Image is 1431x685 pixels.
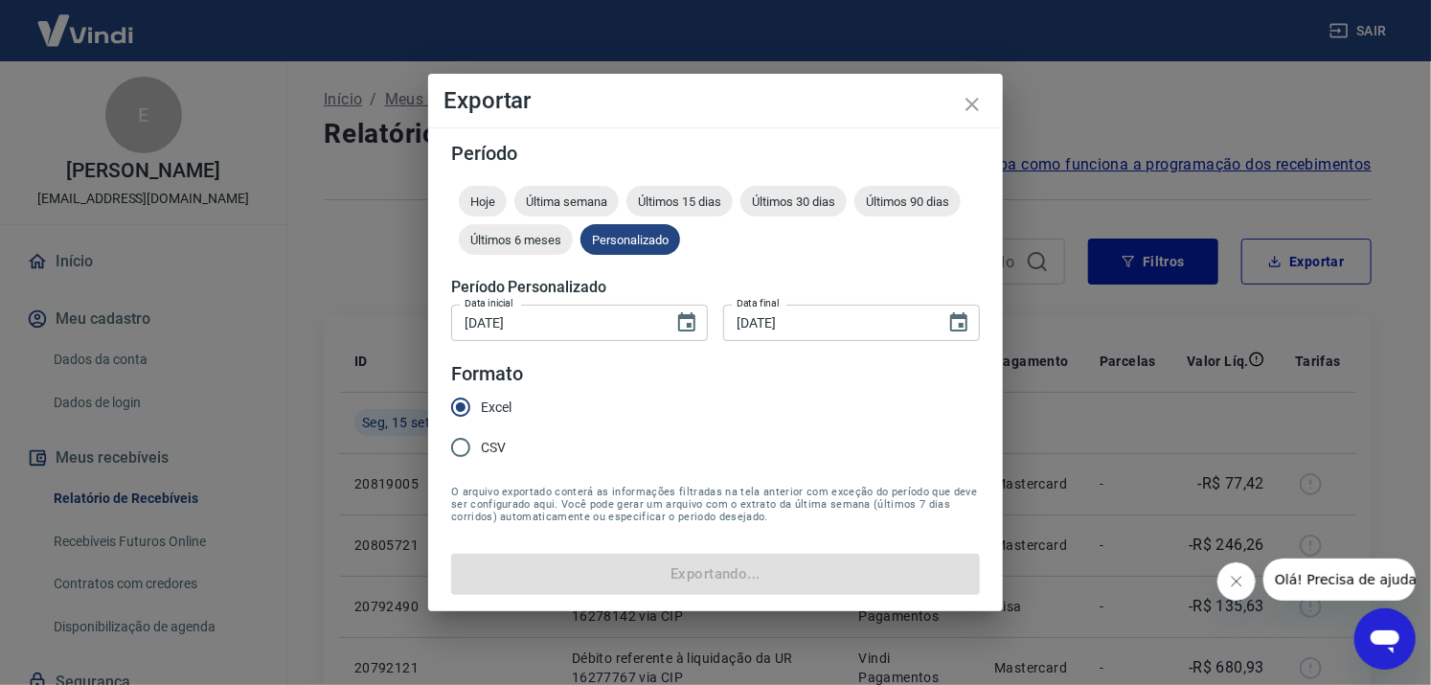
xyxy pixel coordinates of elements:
[459,233,573,247] span: Últimos 6 meses
[854,194,961,209] span: Últimos 90 dias
[11,13,161,29] span: Olá! Precisa de ajuda?
[740,194,847,209] span: Últimos 30 dias
[514,194,619,209] span: Última semana
[854,186,961,217] div: Últimos 90 dias
[451,278,980,297] h5: Período Personalizado
[451,305,660,340] input: DD/MM/YYYY
[626,194,733,209] span: Últimos 15 dias
[737,296,780,310] label: Data final
[723,305,932,340] input: DD/MM/YYYY
[949,81,995,127] button: close
[459,194,507,209] span: Hoje
[580,224,680,255] div: Personalizado
[451,360,523,388] legend: Formato
[481,438,506,458] span: CSV
[1354,608,1416,670] iframe: Botão para abrir a janela de mensagens
[940,304,978,342] button: Choose date, selected date is 15 de set de 2025
[1217,562,1256,601] iframe: Fechar mensagem
[459,224,573,255] div: Últimos 6 meses
[443,89,988,112] h4: Exportar
[668,304,706,342] button: Choose date, selected date is 15 de set de 2025
[514,186,619,217] div: Última semana
[626,186,733,217] div: Últimos 15 dias
[451,144,980,163] h5: Período
[1263,559,1416,601] iframe: Mensagem da empresa
[481,398,511,418] span: Excel
[740,186,847,217] div: Últimos 30 dias
[465,296,513,310] label: Data inicial
[459,186,507,217] div: Hoje
[451,486,980,523] span: O arquivo exportado conterá as informações filtradas na tela anterior com exceção do período que ...
[580,233,680,247] span: Personalizado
